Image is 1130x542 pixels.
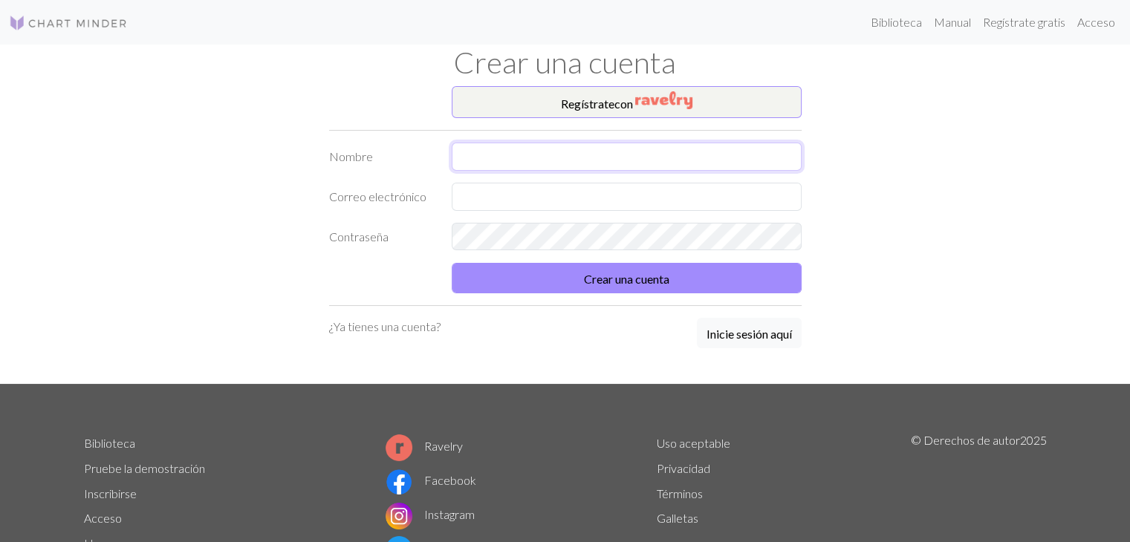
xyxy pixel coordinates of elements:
img: Logotipo de Ravelry [386,434,412,461]
a: Biblioteca [84,436,135,450]
a: Galletas [657,511,698,525]
img: Logo [9,14,128,32]
button: Inicie sesión aquí [697,318,802,348]
a: Ravelry [386,439,463,453]
a: Regístrate gratis [977,7,1071,37]
button: Crear una cuenta [452,263,802,293]
img: Logotipo de Instagram [386,503,412,529]
font: Crear una cuenta [454,45,676,80]
a: Inscribirse [84,486,137,500]
font: Nombre [329,149,373,163]
font: Contraseña [329,229,389,244]
a: Acceso [1071,7,1121,37]
button: Regístratecon [452,86,802,118]
font: Instagram [424,507,475,521]
img: Ravelry [635,91,692,109]
a: Biblioteca [865,7,928,37]
img: Logotipo de Facebook [386,468,412,495]
font: ¿Ya tienes una cuenta? [329,319,441,333]
a: Acceso [84,511,122,525]
font: 2025 [1020,433,1047,447]
font: Crear una cuenta [584,272,669,286]
a: Términos [657,486,703,500]
a: Facebook [386,473,476,487]
font: Regístrate [561,97,614,111]
a: Uso aceptable [657,436,730,450]
a: Instagram [386,507,475,521]
font: Manual [934,15,971,29]
font: Regístrate gratis [983,15,1065,29]
font: Acceso [1077,15,1115,29]
font: Biblioteca [871,15,922,29]
font: con [614,97,633,111]
font: Correo electrónico [329,189,426,203]
a: Manual [928,7,977,37]
font: Facebook [424,473,476,487]
font: Inicie sesión aquí [707,327,792,341]
a: Privacidad [657,461,710,475]
font: Ravelry [424,439,463,453]
a: Pruebe la demostración [84,461,205,475]
font: © Derechos de autor [911,433,1020,447]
